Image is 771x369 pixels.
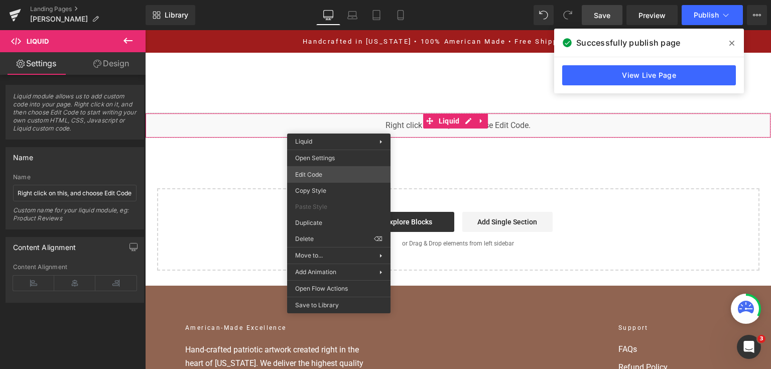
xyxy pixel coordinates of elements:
div: Content Alignment [13,264,137,271]
a: Preview [626,5,678,25]
span: Liquid module allows us to add custom code into your page. Right click on it, and then choose Edi... [13,92,137,139]
span: Copy Style [295,186,382,195]
a: Add Single Section [317,182,408,202]
span: Liquid [27,37,49,45]
a: Landing Pages [30,5,146,13]
button: Redo [558,5,578,25]
span: Save to Library [295,301,382,310]
p: Hand-crafted patriotic artwork created right in the heart of [US_STATE]. We deliver the highest q... [40,313,231,353]
a: Expand / Collapse [330,83,343,98]
span: Duplicate [295,218,382,227]
div: Name [13,174,137,181]
button: Undo [534,5,554,25]
span: Preview [638,10,666,21]
span: ⌫ [374,234,382,243]
div: Name [13,148,33,162]
span: Paste Style [295,202,382,211]
span: Save [594,10,610,21]
h2: Support [473,293,586,303]
span: Successfully publish page [576,37,680,49]
span: Library [165,11,188,20]
span: Liquid [295,138,312,145]
p: or Drag & Drop elements from left sidebar [28,210,598,217]
span: [PERSON_NAME] [30,15,88,23]
a: Design [75,52,148,75]
a: Refund Policy [473,331,586,343]
a: View Live Page [562,65,736,85]
div: Content Alignment [13,237,76,252]
button: Publish [682,5,743,25]
span: Delete [295,234,374,243]
a: Laptop [340,5,364,25]
a: Tablet [364,5,389,25]
span: Move to... [295,251,379,260]
div: Custom name for your liquid module, eg: Product Reviews [13,206,137,229]
span: Liquid [291,83,317,98]
h2: American-Made Excellence [40,293,231,303]
a: Explore Blocks [219,182,309,202]
a: Desktop [316,5,340,25]
a: Mobile [389,5,413,25]
a: Handcrafted in [US_STATE] • 100% American Made • Free Shipping Over $100 [158,8,468,15]
iframe: Intercom live chat [737,335,761,359]
span: Publish [694,11,719,19]
span: Add Animation [295,268,379,277]
span: Open Flow Actions [295,284,382,293]
a: New Library [146,5,195,25]
span: 3 [757,335,765,343]
button: More [747,5,767,25]
a: FAQs [473,313,586,325]
span: Edit Code [295,170,382,179]
span: Open Settings [295,154,382,163]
